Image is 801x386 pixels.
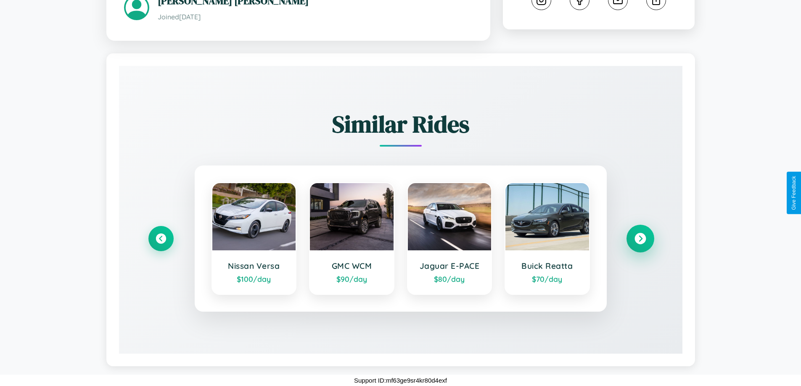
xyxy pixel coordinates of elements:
p: Support ID: mf63ge9sr4kr80d4exf [354,375,447,386]
a: Buick Reatta$70/day [505,182,590,295]
p: Joined [DATE] [158,11,473,23]
a: GMC WCM$90/day [309,182,394,295]
h3: GMC WCM [318,261,385,271]
div: $ 80 /day [416,274,483,284]
div: $ 100 /day [221,274,288,284]
h3: Buick Reatta [514,261,581,271]
h3: Jaguar E-PACE [416,261,483,271]
a: Jaguar E-PACE$80/day [407,182,492,295]
div: $ 90 /day [318,274,385,284]
div: $ 70 /day [514,274,581,284]
a: Nissan Versa$100/day [211,182,297,295]
h3: Nissan Versa [221,261,288,271]
div: Give Feedback [791,176,797,210]
h2: Similar Rides [148,108,653,140]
